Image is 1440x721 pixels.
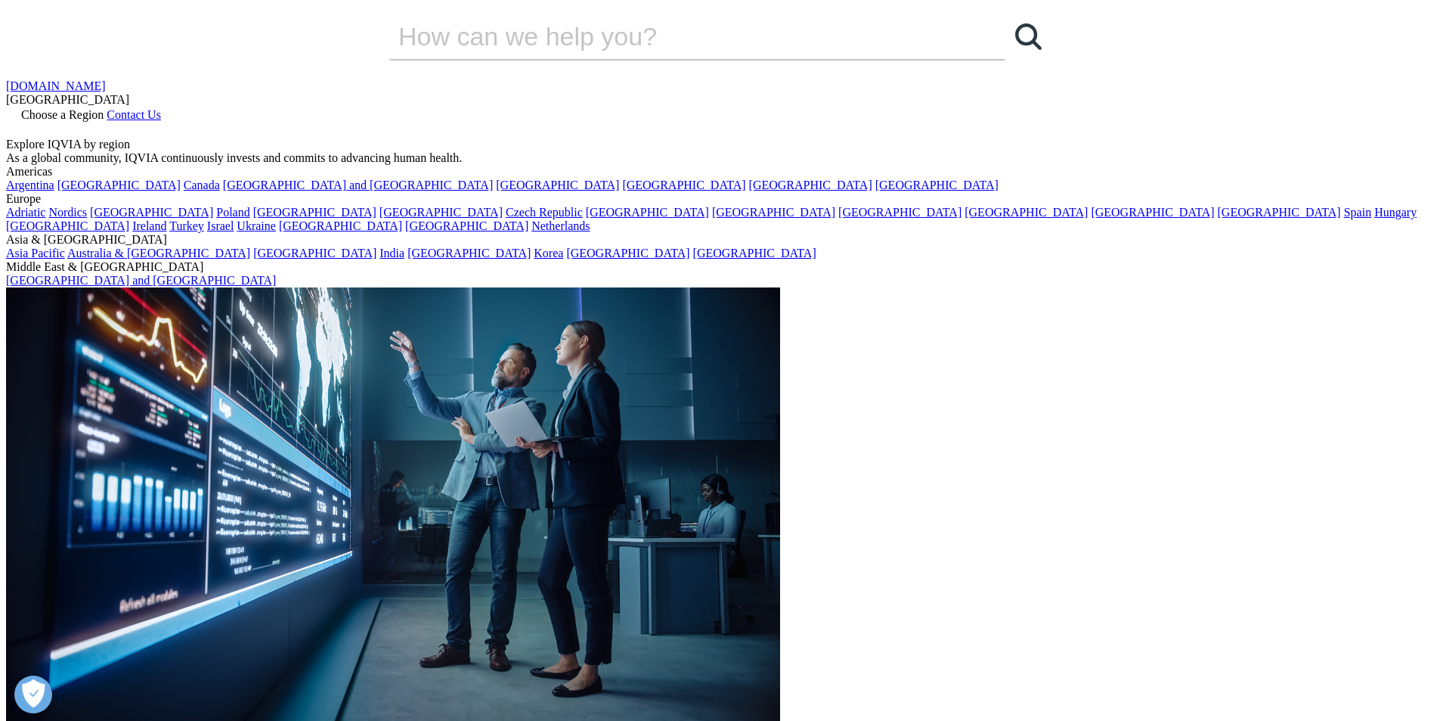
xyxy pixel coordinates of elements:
[6,233,1434,247] div: Asia & [GEOGRAPHIC_DATA]
[6,151,1434,165] div: As a global community, IQVIA continuously invests and commits to advancing human health.
[531,219,590,232] a: Netherlands
[107,108,161,121] a: Contact Us
[14,676,52,713] button: Open Preferences
[534,247,563,259] a: Korea
[379,247,404,259] a: India
[1091,206,1214,219] a: [GEOGRAPHIC_DATA]
[253,206,376,219] a: [GEOGRAPHIC_DATA]
[1015,23,1042,50] svg: Search
[6,274,276,287] a: [GEOGRAPHIC_DATA] and [GEOGRAPHIC_DATA]
[496,179,619,191] a: [GEOGRAPHIC_DATA]
[223,179,493,191] a: [GEOGRAPHIC_DATA] and [GEOGRAPHIC_DATA]
[132,219,166,232] a: Ireland
[6,206,45,219] a: Adriatic
[6,138,1434,151] div: Explore IQVIA by region
[216,206,249,219] a: Poland
[965,206,1088,219] a: [GEOGRAPHIC_DATA]
[57,179,181,191] a: [GEOGRAPHIC_DATA]
[6,179,54,191] a: Argentina
[6,192,1434,206] div: Europe
[405,219,528,232] a: [GEOGRAPHIC_DATA]
[90,206,213,219] a: [GEOGRAPHIC_DATA]
[169,219,204,232] a: Turkey
[749,179,872,191] a: [GEOGRAPHIC_DATA]
[1218,206,1341,219] a: [GEOGRAPHIC_DATA]
[6,247,65,259] a: Asia Pacific
[207,219,234,232] a: Israel
[622,179,745,191] a: [GEOGRAPHIC_DATA]
[253,247,376,259] a: [GEOGRAPHIC_DATA]
[586,206,709,219] a: [GEOGRAPHIC_DATA]
[566,247,689,259] a: [GEOGRAPHIC_DATA]
[1374,206,1417,219] a: Hungary
[6,219,129,232] a: [GEOGRAPHIC_DATA]
[6,93,1434,107] div: [GEOGRAPHIC_DATA]
[21,108,104,121] span: Choose a Region
[67,247,250,259] a: Australia & [GEOGRAPHIC_DATA]
[237,219,276,232] a: Ukraine
[6,165,1434,179] div: Americas
[6,79,106,92] a: [DOMAIN_NAME]
[6,260,1434,274] div: Middle East & [GEOGRAPHIC_DATA]
[506,206,583,219] a: Czech Republic
[389,14,962,59] input: Search
[407,247,531,259] a: [GEOGRAPHIC_DATA]
[712,206,835,219] a: [GEOGRAPHIC_DATA]
[279,219,402,232] a: [GEOGRAPHIC_DATA]
[838,206,962,219] a: [GEOGRAPHIC_DATA]
[1344,206,1371,219] a: Spain
[875,179,999,191] a: [GEOGRAPHIC_DATA]
[693,247,816,259] a: [GEOGRAPHIC_DATA]
[48,206,87,219] a: Nordics
[379,206,503,219] a: [GEOGRAPHIC_DATA]
[1005,14,1051,59] a: Search
[184,179,220,191] a: Canada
